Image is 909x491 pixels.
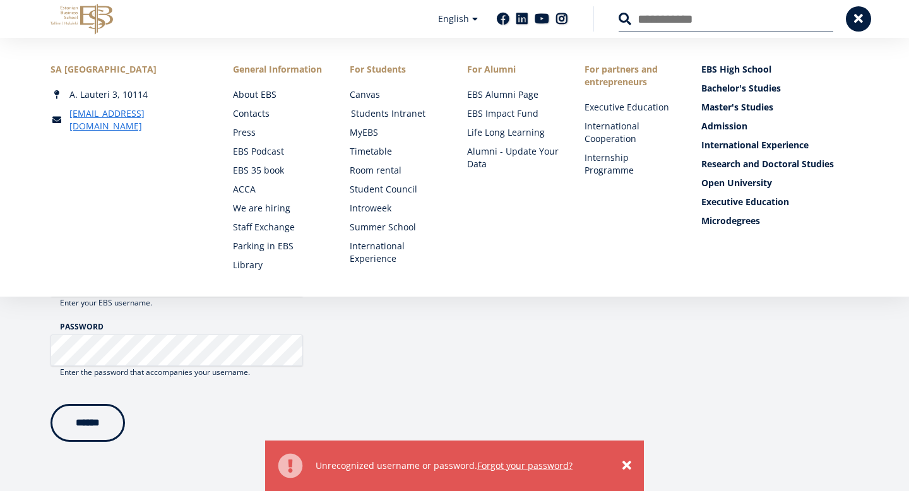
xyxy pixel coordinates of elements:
[350,88,442,101] a: Canvas
[350,145,442,158] a: Timetable
[265,441,644,491] div: Error message
[701,63,858,76] a: EBS High School
[467,107,559,120] a: EBS Impact Fund
[233,259,325,271] a: Library
[701,101,858,114] a: Master's Studies
[516,13,528,25] a: Linkedin
[351,107,443,120] a: Students Intranet
[701,196,858,208] a: Executive Education
[467,126,559,139] a: Life Long Learning
[50,297,303,309] div: Enter your EBS username.
[555,13,568,25] a: Instagram
[622,459,631,472] a: ×
[350,202,442,215] a: Introweek
[233,202,325,215] a: We are hiring
[50,366,303,379] div: Enter the password that accompanies your username.
[350,240,442,265] a: International Experience
[233,221,325,234] a: Staff Exchange
[350,63,442,76] a: For Students
[497,13,509,25] a: Facebook
[701,215,858,227] a: Microdegrees
[535,13,549,25] a: Youtube
[50,63,208,76] div: SA [GEOGRAPHIC_DATA]
[233,183,325,196] a: ACCA
[350,164,442,177] a: Room rental
[585,151,677,177] a: Internship Programme
[233,88,325,101] a: About EBS
[701,177,858,189] a: Open University
[467,63,559,76] span: For Alumni
[350,183,442,196] a: Student Council
[50,88,208,101] div: A. Lauteri 3, 10114
[233,164,325,177] a: EBS 35 book
[701,120,858,133] a: Admission
[477,459,573,472] a: Forgot your password?
[350,126,442,139] a: MyEBS
[69,107,208,133] a: [EMAIL_ADDRESS][DOMAIN_NAME]
[585,101,677,114] a: Executive Education
[585,63,677,88] span: For partners and entrepreneurs
[701,158,858,170] a: Research and Doctoral Studies
[60,322,303,331] label: Password
[233,240,325,252] a: Parking in EBS
[467,88,559,101] a: EBS Alumni Page
[467,145,559,170] a: Alumni - Update Your Data
[233,63,325,76] span: General Information
[316,459,610,472] div: Unrecognized username or password.
[233,107,325,120] a: Contacts
[701,139,858,151] a: International Experience
[233,145,325,158] a: EBS Podcast
[585,120,677,145] a: International Cooperation
[350,221,442,234] a: Summer School
[701,82,858,95] a: Bachelor's Studies
[233,126,325,139] a: Press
